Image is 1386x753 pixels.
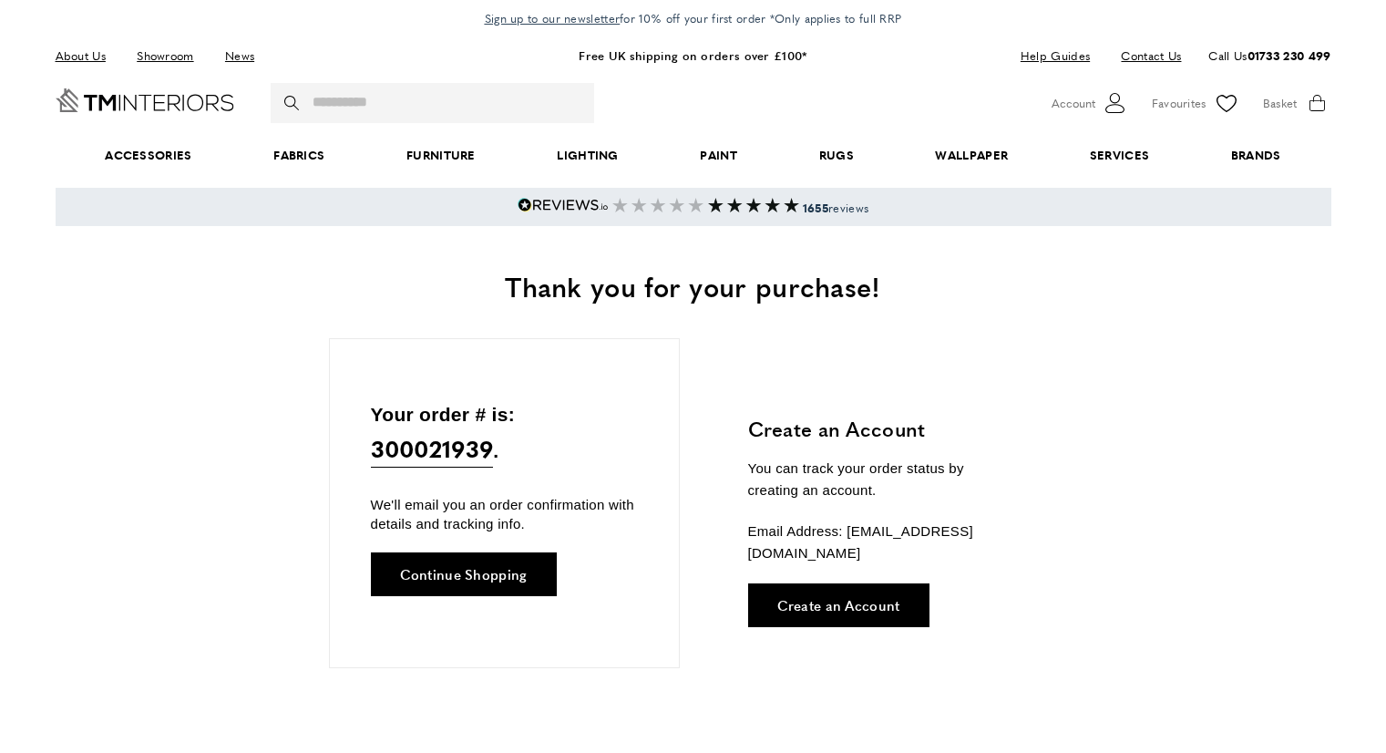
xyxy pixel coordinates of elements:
p: Call Us [1208,46,1330,66]
a: 01733 230 499 [1247,46,1331,64]
span: Continue Shopping [400,567,528,581]
img: Reviews section [708,198,799,212]
a: Brands [1190,128,1321,183]
img: Reviews.io 5 stars [518,198,609,212]
span: Accessories [64,128,232,183]
span: reviews [803,200,868,216]
span: Account [1052,94,1095,113]
a: Furniture [365,128,516,183]
a: News [211,44,268,68]
a: Contact Us [1107,44,1181,68]
img: 5 start Reviews [612,198,703,212]
a: About Us [56,44,119,68]
p: Email Address: [EMAIL_ADDRESS][DOMAIN_NAME] [748,521,1017,564]
a: Services [1049,128,1190,183]
a: Free UK shipping on orders over £100* [579,46,806,64]
p: You can track your order status by creating an account. [748,458,1017,501]
span: Favourites [1152,94,1206,113]
span: for 10% off your first order *Only applies to full RRP [485,10,902,26]
p: Your order # is: . [371,399,638,468]
a: Help Guides [1007,44,1104,68]
span: 300021939 [371,430,494,468]
a: Lighting [517,128,660,183]
button: Customer Account [1052,89,1129,117]
a: Fabrics [232,128,365,183]
a: Wallpaper [895,128,1049,183]
h3: Create an Account [748,415,1017,443]
p: We'll email you an order confirmation with details and tracking info. [371,495,638,533]
a: Sign up to our newsletter [485,9,621,27]
strong: 1655 [803,200,828,216]
a: Go to Home page [56,88,234,112]
span: Sign up to our newsletter [485,10,621,26]
a: Paint [660,128,778,183]
span: Thank you for your purchase! [505,266,880,305]
a: Continue Shopping [371,552,557,596]
button: Search [284,83,303,123]
a: Favourites [1152,89,1240,117]
span: Create an Account [777,598,900,612]
a: Create an Account [748,583,929,627]
a: Rugs [778,128,895,183]
a: Showroom [123,44,207,68]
